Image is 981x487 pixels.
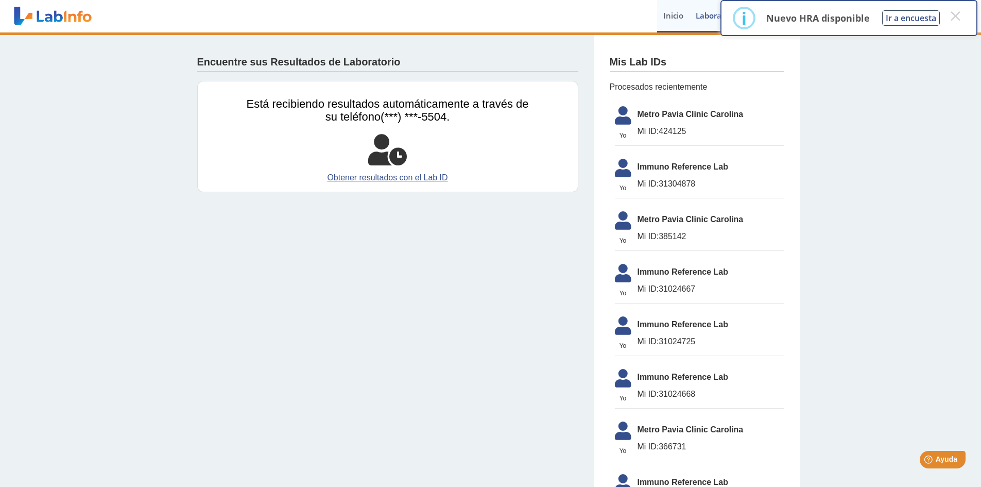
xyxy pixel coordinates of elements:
[638,388,784,400] span: 31024668
[638,390,659,398] span: Mi ID:
[638,125,784,138] span: 424125
[247,172,529,184] a: Obtener resultados con el Lab ID
[638,371,784,383] span: Immuno Reference Lab
[638,442,659,451] span: Mi ID:
[766,12,870,24] p: Nuevo HRA disponible
[609,341,638,350] span: Yo
[638,179,659,188] span: Mi ID:
[742,9,747,27] div: i
[638,335,784,348] span: 31024725
[638,441,784,453] span: 366731
[197,56,401,69] h4: Encuentre sus Resultados de Laboratorio
[609,289,638,298] span: Yo
[247,97,529,123] span: Está recibiendo resultados automáticamente a través de su teléfono
[638,230,784,243] span: 385142
[610,56,667,69] h4: Mis Lab IDs
[638,424,784,436] span: Metro Pavia Clinic Carolina
[609,183,638,193] span: Yo
[638,108,784,121] span: Metro Pavia Clinic Carolina
[638,266,784,278] span: Immuno Reference Lab
[638,283,784,295] span: 31024667
[638,178,784,190] span: 31304878
[638,337,659,346] span: Mi ID:
[610,81,784,93] span: Procesados recientemente
[638,284,659,293] span: Mi ID:
[638,127,659,136] span: Mi ID:
[609,446,638,456] span: Yo
[609,131,638,140] span: Yo
[609,394,638,403] span: Yo
[882,10,940,26] button: Ir a encuesta
[638,232,659,241] span: Mi ID:
[946,7,965,25] button: Close this dialog
[889,447,970,476] iframe: Help widget launcher
[609,236,638,245] span: Yo
[638,161,784,173] span: Immuno Reference Lab
[638,213,784,226] span: Metro Pavia Clinic Carolina
[638,318,784,331] span: Immuno Reference Lab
